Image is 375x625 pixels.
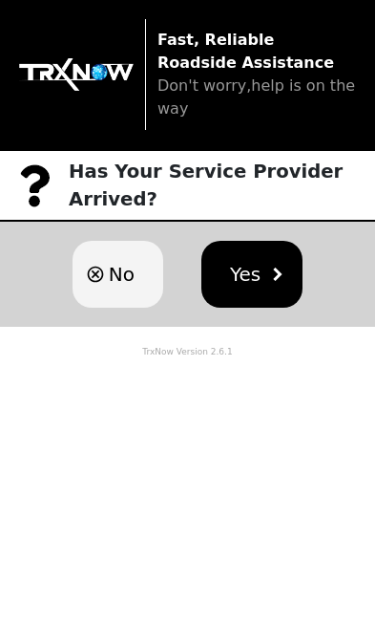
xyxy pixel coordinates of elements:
span: Don't worry,help is on the way [157,76,355,118]
img: chevron [270,268,283,281]
img: trx now logo [19,58,134,91]
p: Has Your Service Provider Arrived? [69,158,375,214]
span: Yes [230,260,260,289]
button: No [73,241,163,308]
button: Yes [201,241,302,308]
span: No [109,260,135,289]
strong: Fast, Reliable Roadside Assistance [157,31,334,72]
